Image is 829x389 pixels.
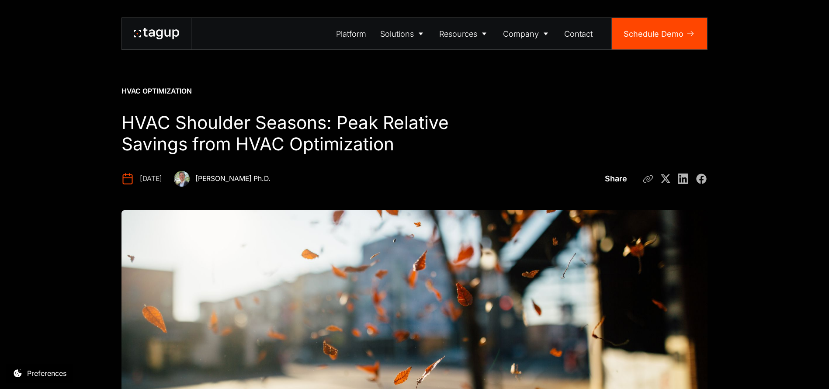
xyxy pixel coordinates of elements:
div: [DATE] [140,174,162,184]
div: Share [605,173,627,184]
div: Company [503,28,539,40]
div: Schedule Demo [624,28,683,40]
h1: HVAC Shoulder Seasons: Peak Relative Savings from HVAC Optimization [121,112,512,155]
div: Solutions [380,28,414,40]
div: HVAC Optimization [121,87,192,96]
a: Platform [330,18,374,49]
a: Company [496,18,558,49]
div: Contact [564,28,593,40]
a: Contact [558,18,600,49]
div: Platform [336,28,366,40]
div: [PERSON_NAME] Ph.D. [195,174,271,184]
a: Resources [433,18,496,49]
a: Schedule Demo [612,18,707,49]
a: Solutions [373,18,433,49]
div: Preferences [27,368,66,379]
div: Resources [439,28,477,40]
img: Robert Lauer Ph.D. [174,171,190,187]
